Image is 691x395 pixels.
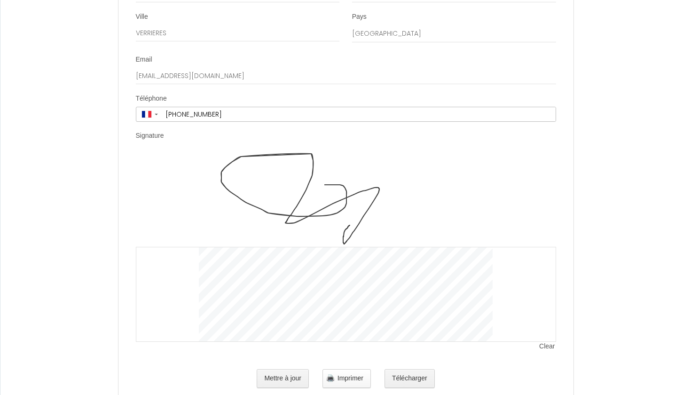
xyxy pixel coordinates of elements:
[327,374,334,382] img: printer.png
[651,353,684,388] iframe: Chat
[322,369,371,388] button: Imprimer
[136,55,152,64] label: Email
[162,107,556,121] input: +33 6 12 34 56 78
[136,12,148,22] label: Ville
[385,369,435,388] button: Télécharger
[136,94,167,103] label: Téléphone
[352,12,367,22] label: Pays
[154,112,159,116] span: ▼
[338,374,363,382] span: Imprimer
[539,342,556,351] span: Clear
[257,369,309,388] button: Mettre à jour
[136,131,164,141] label: Signature
[199,153,493,247] img: signature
